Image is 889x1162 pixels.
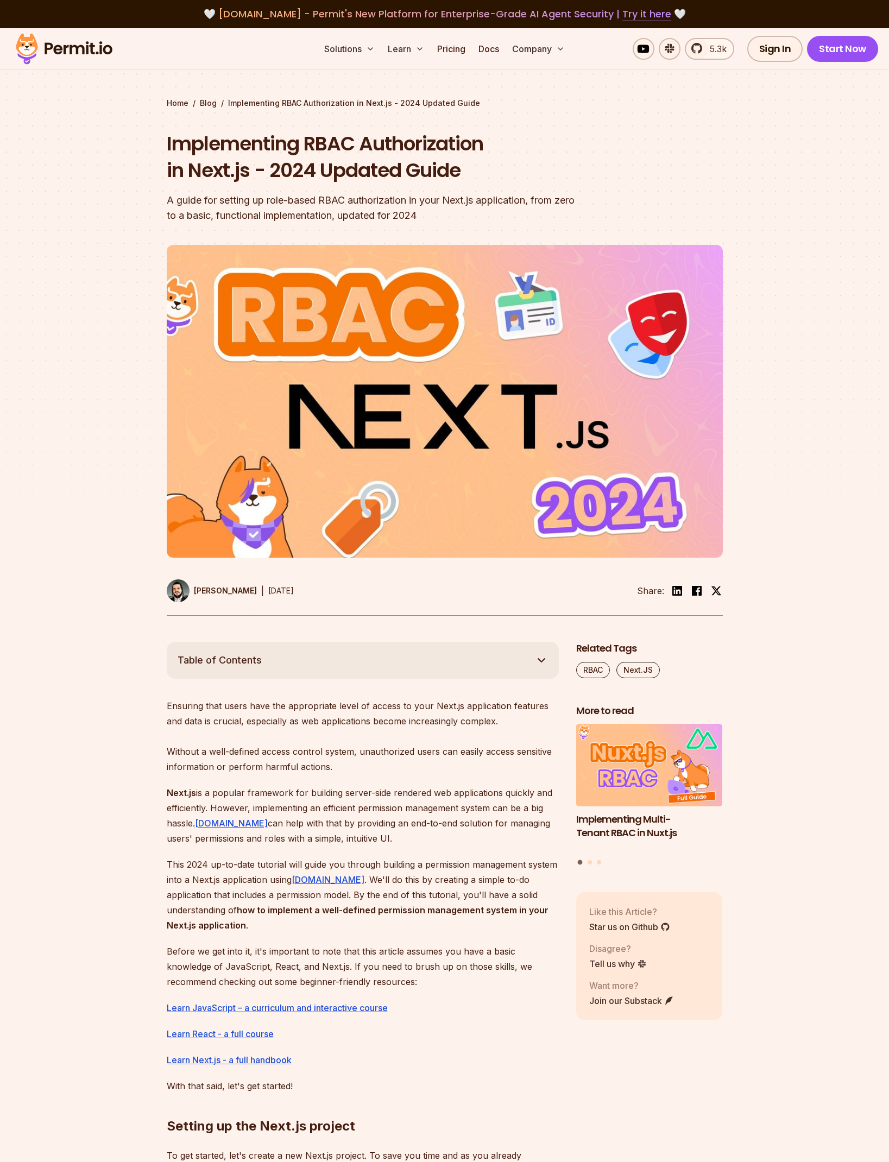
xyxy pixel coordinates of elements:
[807,36,878,62] a: Start Now
[200,98,217,109] a: Blog
[576,724,723,853] li: 1 of 3
[508,38,569,60] button: Company
[576,704,723,718] h2: More to read
[167,98,723,109] div: / /
[433,38,470,60] a: Pricing
[167,857,559,933] p: This 2024 up-to-date tutorial will guide you through building a permission management system into...
[637,584,664,597] li: Share:
[167,98,188,109] a: Home
[218,7,671,21] span: [DOMAIN_NAME] - Permit's New Platform for Enterprise-Grade AI Agent Security |
[195,818,268,829] a: [DOMAIN_NAME]
[747,36,803,62] a: Sign In
[167,905,548,931] strong: how to implement a well-defined permission management system in your Next.js application
[167,1074,559,1135] h2: Setting up the Next.js project
[671,584,684,597] img: linkedin
[578,860,583,865] button: Go to slide 1
[616,662,660,678] a: Next.JS
[167,642,559,679] button: Table of Contents
[589,957,647,970] a: Tell us why
[576,662,610,678] a: RBAC
[576,813,723,840] h3: Implementing Multi-Tenant RBAC in Nuxt.js
[194,585,257,596] p: [PERSON_NAME]
[268,586,294,595] time: [DATE]
[261,584,264,597] div: |
[11,30,117,67] img: Permit logo
[167,698,559,774] p: Ensuring that users have the appropriate level of access to your Next.js application features and...
[383,38,428,60] button: Learn
[26,7,863,22] div: 🤍 🤍
[711,585,722,596] img: twitter
[589,994,674,1007] a: Join our Substack
[167,1002,388,1013] a: Learn JavaScript – a curriculum and interactive course
[589,942,647,955] p: Disagree?
[292,874,364,885] a: [DOMAIN_NAME]
[167,787,196,798] strong: Next.js
[589,905,670,918] p: Like this Article?
[178,653,262,668] span: Table of Contents
[622,7,671,21] a: Try it here
[589,920,670,933] a: Star us on Github
[167,130,584,184] h1: Implementing RBAC Authorization in Next.js - 2024 Updated Guide
[474,38,503,60] a: Docs
[703,42,727,55] span: 5.3k
[576,724,723,853] a: Implementing Multi-Tenant RBAC in Nuxt.jsImplementing Multi-Tenant RBAC in Nuxt.js
[576,724,723,806] img: Implementing Multi-Tenant RBAC in Nuxt.js
[167,579,190,602] img: Gabriel L. Manor
[690,584,703,597] img: facebook
[589,979,674,992] p: Want more?
[167,1078,559,1094] p: With that said, let's get started!
[167,1028,274,1039] a: Learn React - a full course
[167,193,584,223] div: A guide for setting up role-based RBAC authorization in your Next.js application, from zero to a ...
[167,785,559,846] p: is a popular framework for building server-side rendered web applications quickly and efficiently...
[167,1054,292,1065] a: Learn Next.js - a full handbook
[588,860,592,864] button: Go to slide 2
[576,724,723,866] div: Posts
[167,245,723,558] img: Implementing RBAC Authorization in Next.js - 2024 Updated Guide
[576,642,723,655] h2: Related Tags
[685,38,734,60] a: 5.3k
[167,579,257,602] a: [PERSON_NAME]
[597,860,601,864] button: Go to slide 3
[320,38,379,60] button: Solutions
[167,944,559,989] p: Before we get into it, it's important to note that this article assumes you have a basic knowledg...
